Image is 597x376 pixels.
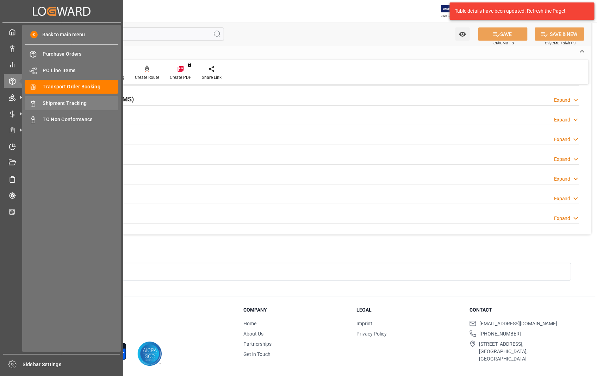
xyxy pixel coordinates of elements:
span: Shipment Tracking [43,100,119,107]
a: Tracking Shipment [4,189,119,202]
div: Expand [554,136,571,143]
input: Search Fields [32,27,224,41]
img: AICPA SOC [137,341,162,366]
span: Purchase Orders [43,50,119,58]
a: Get in Touch [243,351,270,357]
a: CO2 Calculator [4,205,119,219]
a: About Us [243,331,263,337]
div: Expand [554,156,571,163]
a: Privacy Policy [356,331,387,337]
p: © 2025 Logward. All rights reserved. [46,322,226,329]
span: PO Line Items [43,67,119,74]
h3: Company [243,306,348,314]
span: Back to main menu [38,31,85,38]
h3: Contact [469,306,574,314]
div: Expand [554,96,571,104]
a: Partnerships [243,341,272,347]
div: Expand [554,215,571,222]
span: [EMAIL_ADDRESS][DOMAIN_NAME] [479,320,558,327]
div: Expand [554,195,571,202]
a: TO Non Conformance [25,113,118,126]
a: My Reports [4,58,119,71]
a: My Cockpit [4,25,119,39]
a: Home [243,321,256,326]
div: Create Route [135,74,159,81]
a: Sailing Schedules [4,172,119,186]
a: Imprint [356,321,372,326]
a: Shipment Tracking [25,96,118,110]
img: Exertis%20JAM%20-%20Email%20Logo.jpg_1722504956.jpg [441,5,466,18]
div: Table details have been updated. Refresh the Page!. [455,7,584,15]
p: Version [DATE] [46,329,226,335]
span: [STREET_ADDRESS], [GEOGRAPHIC_DATA], [GEOGRAPHIC_DATA] [479,340,574,363]
div: Expand [554,175,571,183]
div: Expand [554,116,571,124]
a: Timeslot Management V2 [4,139,119,153]
a: Data Management [4,41,119,55]
h3: Legal [356,306,461,314]
span: Transport Order Booking [43,83,119,90]
a: Purchase Orders [25,47,118,61]
a: Transport Order Booking [25,80,118,94]
div: Share Link [202,74,222,81]
a: Document Management [4,156,119,170]
span: TO Non Conformance [43,116,119,123]
a: PO Line Items [25,63,118,77]
span: Sidebar Settings [23,361,120,368]
span: [PHONE_NUMBER] [479,330,521,338]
